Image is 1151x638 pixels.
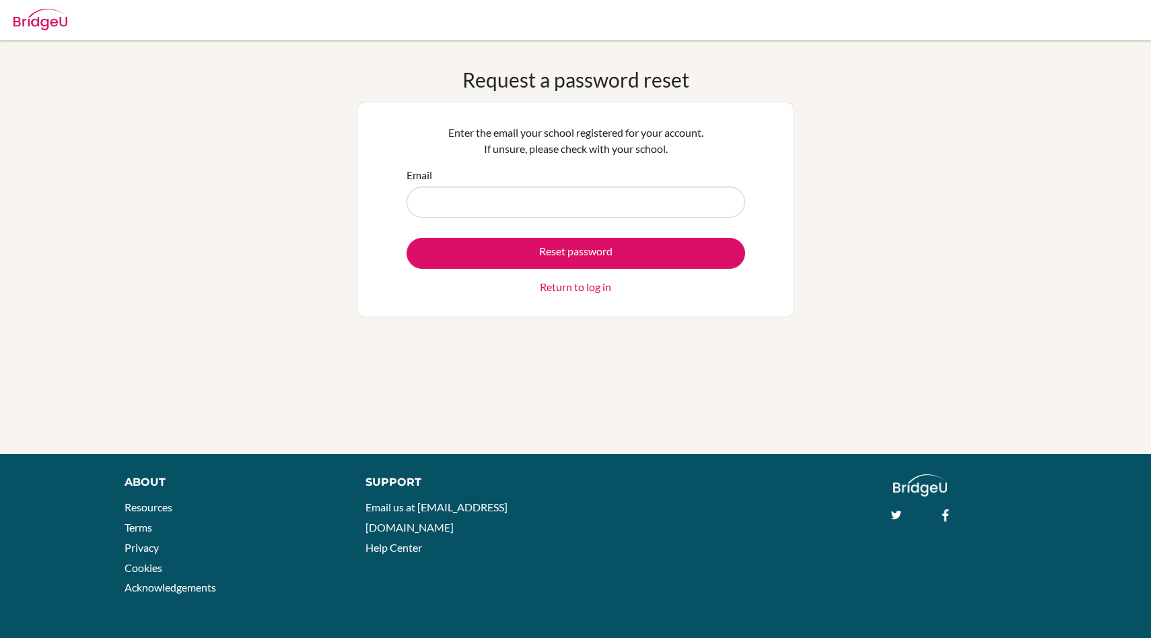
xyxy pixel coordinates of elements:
div: About [125,474,335,490]
div: Support [365,474,561,490]
a: Acknowledgements [125,581,216,594]
button: Reset password [407,238,745,269]
p: Enter the email your school registered for your account. If unsure, please check with your school. [407,125,745,157]
a: Terms [125,521,152,534]
img: logo_white@2x-f4f0deed5e89b7ecb1c2cc34c3e3d731f90f0f143d5ea2071677605dd97b5244.png [893,474,948,497]
h1: Request a password reset [462,67,689,92]
a: Email us at [EMAIL_ADDRESS][DOMAIN_NAME] [365,501,508,534]
a: Resources [125,501,172,513]
label: Email [407,167,432,183]
img: Bridge-U [13,9,67,30]
a: Return to log in [540,279,611,295]
a: Cookies [125,561,162,574]
a: Help Center [365,541,422,554]
a: Privacy [125,541,159,554]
